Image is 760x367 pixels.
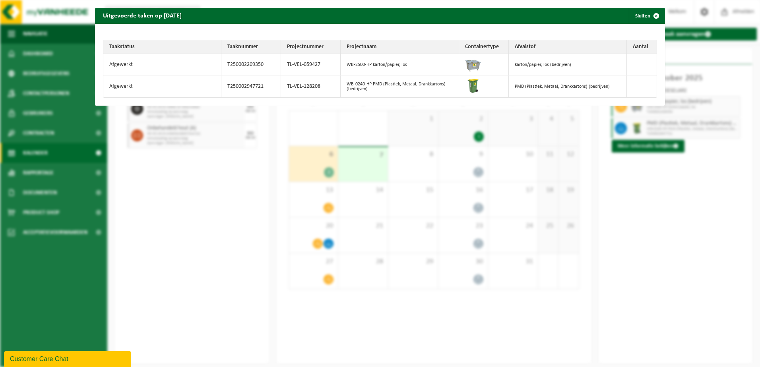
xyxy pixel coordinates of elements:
[509,54,627,76] td: karton/papier, los (bedrijven)
[341,54,459,76] td: WB-2500-HP karton/papier, los
[103,40,221,54] th: Taakstatus
[103,76,221,97] td: Afgewerkt
[341,76,459,97] td: WB-0240-HP PMD (Plastiek, Metaal, Drankkartons) (bedrijven)
[627,40,657,54] th: Aantal
[629,8,664,24] button: Sluiten
[4,350,133,367] iframe: chat widget
[459,40,509,54] th: Containertype
[281,76,341,97] td: TL-VEL-128208
[341,40,459,54] th: Projectnaam
[281,40,341,54] th: Projectnummer
[509,40,627,54] th: Afvalstof
[103,54,221,76] td: Afgewerkt
[221,76,281,97] td: T250002947721
[465,56,481,72] img: WB-2500-GAL-GY-01
[221,54,281,76] td: T250002209350
[221,40,281,54] th: Taaknummer
[95,8,190,23] h2: Uitgevoerde taken op [DATE]
[509,76,627,97] td: PMD (Plastiek, Metaal, Drankkartons) (bedrijven)
[465,78,481,94] img: WB-0240-HPE-GN-50
[281,54,341,76] td: TL-VEL-059427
